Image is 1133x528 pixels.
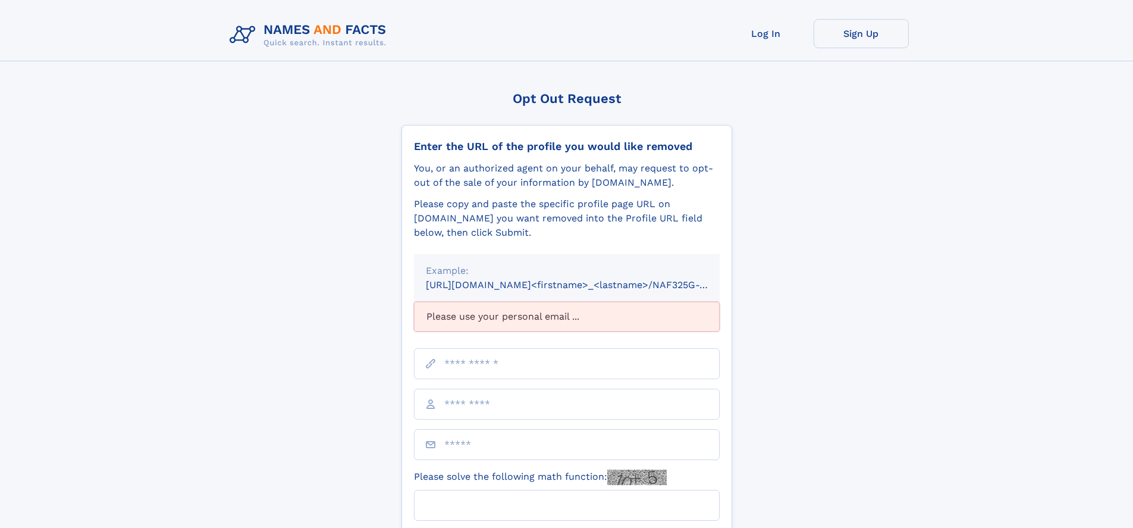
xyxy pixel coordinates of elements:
div: You, or an authorized agent on your behalf, may request to opt-out of the sale of your informatio... [414,161,720,190]
div: Enter the URL of the profile you would like removed [414,140,720,153]
div: Please copy and paste the specific profile page URL on [DOMAIN_NAME] you want removed into the Pr... [414,197,720,240]
div: Please use your personal email ... [414,302,720,332]
a: Log In [718,19,814,48]
div: Opt Out Request [401,91,732,106]
small: [URL][DOMAIN_NAME]<firstname>_<lastname>/NAF325G-xxxxxxxx [426,279,742,290]
img: Logo Names and Facts [225,19,396,51]
label: Please solve the following math function: [414,470,667,485]
a: Sign Up [814,19,909,48]
div: Example: [426,264,708,278]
